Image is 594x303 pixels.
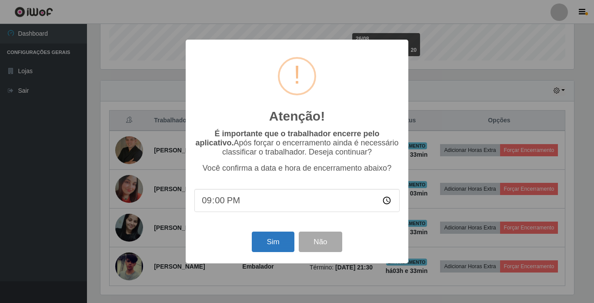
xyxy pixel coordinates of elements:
button: Sim [252,232,294,252]
b: É importante que o trabalhador encerre pelo aplicativo. [195,129,379,147]
h2: Atenção! [269,108,325,124]
p: Após forçar o encerramento ainda é necessário classificar o trabalhador. Deseja continuar? [194,129,400,157]
p: Você confirma a data e hora de encerramento abaixo? [194,164,400,173]
button: Não [299,232,342,252]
